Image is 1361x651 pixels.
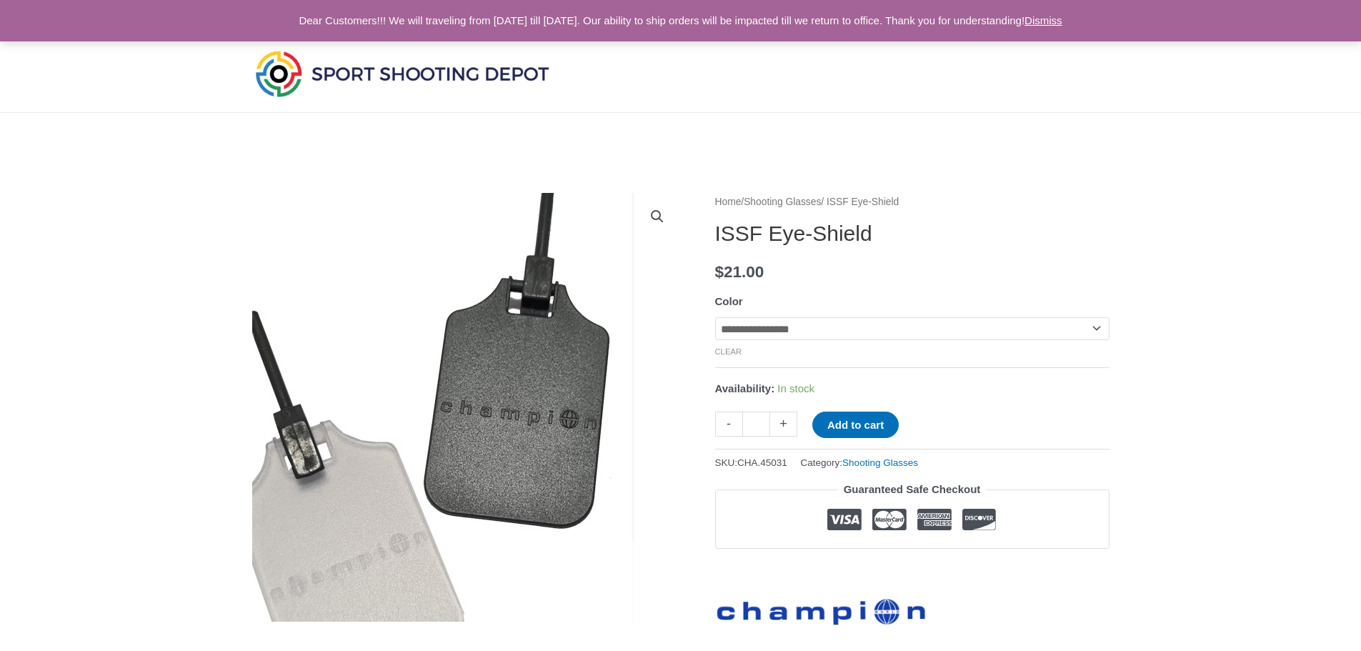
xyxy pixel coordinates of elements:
[715,347,742,356] a: Clear options
[715,587,929,628] a: Champion
[1025,14,1062,26] a: Dismiss
[715,560,1110,577] iframe: Customer reviews powered by Trustpilot
[715,454,787,472] span: SKU:
[715,263,724,281] span: $
[715,382,775,394] span: Availability:
[715,197,742,207] a: Home
[770,412,797,437] a: +
[644,204,670,229] a: View full-screen image gallery
[842,457,918,468] a: Shooting Glasses
[715,221,1110,247] h1: ISSF Eye-Shield
[715,295,743,307] label: Color
[777,382,814,394] span: In stock
[715,263,764,281] bdi: 21.00
[812,412,899,438] button: Add to cart
[737,457,787,468] span: CHA.45031
[715,412,742,437] a: -
[838,479,987,500] legend: Guaranteed Safe Checkout
[742,412,770,437] input: Product quantity
[715,193,1110,212] nav: Breadcrumb
[801,454,918,472] span: Category:
[252,47,552,100] img: Sport Shooting Depot
[744,197,821,207] a: Shooting Glasses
